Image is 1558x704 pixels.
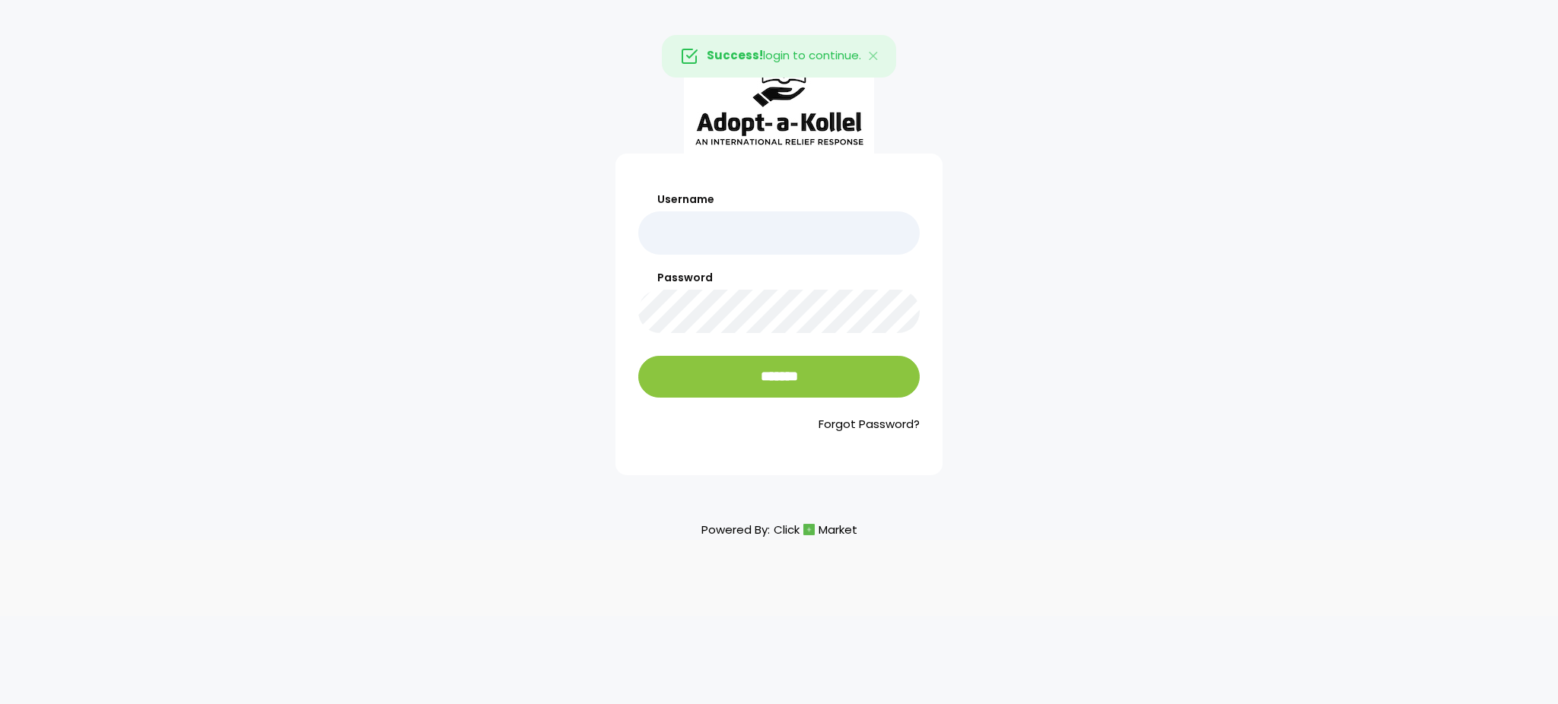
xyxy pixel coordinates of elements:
[662,35,896,78] div: login to continue.
[638,192,920,208] label: Username
[638,270,920,286] label: Password
[638,416,920,433] a: Forgot Password?
[774,519,857,540] a: ClickMarket
[852,36,896,77] button: Close
[701,519,857,540] p: Powered By:
[803,524,815,535] img: cm_icon.png
[684,44,874,154] img: aak_logo_sm.jpeg
[707,47,763,63] strong: Success!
